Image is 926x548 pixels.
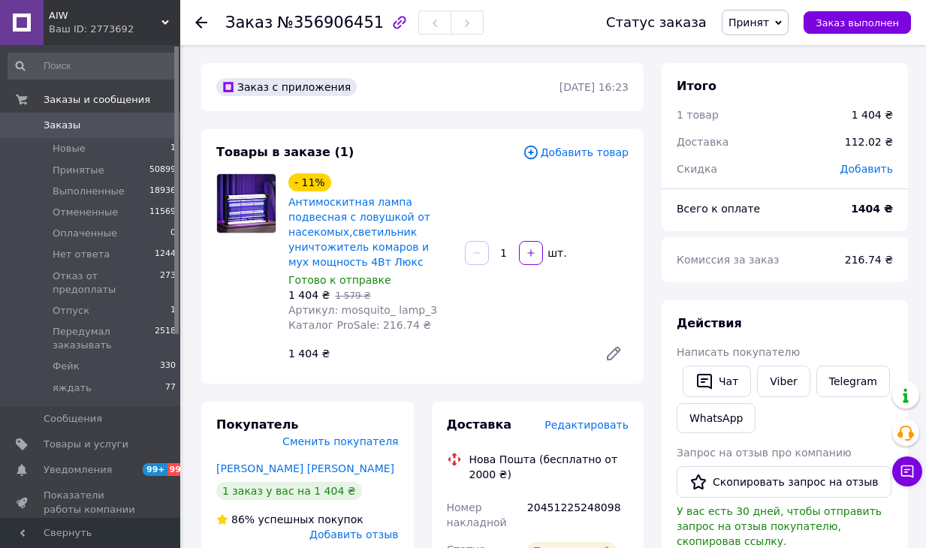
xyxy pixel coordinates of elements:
span: яждать [53,381,92,395]
a: Viber [757,366,810,397]
span: Оплаченные [53,227,117,240]
span: Доставка [447,417,512,432]
a: Telegram [816,366,890,397]
span: Действия [677,316,742,330]
div: Ваш ID: 2773692 [49,23,180,36]
span: 1 [170,304,176,318]
span: 99+ [167,463,192,476]
span: №356906451 [277,14,384,32]
span: 1 товар [677,109,719,121]
span: 1244 [155,248,176,261]
span: Добавить [840,163,893,175]
div: 1 404 ₴ [282,343,593,364]
span: Запрос на отзыв про компанию [677,447,852,459]
span: Добавить отзыв [309,528,398,540]
a: Редактировать [599,339,629,369]
span: Нет ответа [53,248,110,261]
span: Всего к оплате [677,203,760,215]
span: AIW [49,9,161,23]
span: Комиссия за заказ [677,254,780,266]
div: успешных покупок [216,512,363,527]
span: Отмененные [53,206,118,219]
span: 273 [160,269,176,297]
span: Итого [677,79,716,93]
img: Антимоскитная лампа подвесная с ловушкой от насекомых,светильник уничтожитель комаров и мух мощно... [217,174,276,233]
span: Добавить товар [523,144,629,161]
div: Заказ с приложения [216,78,357,96]
span: 1 404 ₴ [288,289,330,301]
span: Выполненные [53,185,125,198]
span: Готово к отправке [288,274,391,286]
span: Написать покупателю [677,346,800,358]
time: [DATE] 16:23 [560,81,629,93]
button: Чат с покупателем [892,456,922,486]
span: Покупатель [216,417,298,432]
span: Сообщения [44,412,102,426]
span: 50899 [149,164,176,177]
a: Антимоскитная лампа подвесная с ловушкой от насекомых,светильник уничтожитель комаров и мух мощно... [288,196,430,268]
span: Заказы [44,119,80,132]
span: 330 [160,360,176,373]
button: Чат [683,366,751,397]
span: Доставка [677,136,728,148]
span: Уведомления [44,463,112,477]
input: Поиск [8,53,177,80]
span: Фейк [53,360,80,373]
span: Товары и услуги [44,438,128,451]
span: Отпуск [53,304,89,318]
div: 1 заказ у вас на 1 404 ₴ [216,482,362,500]
span: Отказ от предоплаты [53,269,160,297]
div: 1 404 ₴ [852,107,893,122]
div: Вернуться назад [195,15,207,30]
span: Артикул: mosquito_ lamp_3 [288,304,437,316]
button: Скопировать запрос на отзыв [677,466,891,498]
span: Заказ выполнен [816,17,899,29]
span: 2518 [155,325,176,352]
span: 99+ [143,463,167,476]
span: Сменить покупателя [282,435,398,447]
div: Нова Пошта (бесплатно от 2000 ₴) [466,452,633,482]
span: Заказы и сообщения [44,93,150,107]
span: 77 [165,381,176,395]
span: 216.74 ₴ [845,254,893,266]
span: Передумал заказывать [53,325,155,352]
a: [PERSON_NAME] [PERSON_NAME] [216,462,394,474]
span: Новые [53,142,86,155]
span: 86% [231,513,255,525]
span: Редактировать [544,419,629,431]
button: Заказ выполнен [804,11,911,34]
span: Принятые [53,164,104,177]
div: 20451225248098 [524,494,632,536]
span: У вас есть 30 дней, чтобы отправить запрос на отзыв покупателю, скопировав ссылку. [677,505,882,547]
span: 1 [170,142,176,155]
a: WhatsApp [677,403,756,433]
span: 18936 [149,185,176,198]
span: 0 [170,227,176,240]
div: - 11% [288,173,331,191]
span: 11569 [149,206,176,219]
span: Заказ [225,14,273,32]
span: Показатели работы компании [44,489,139,516]
span: Номер накладной [447,501,507,528]
b: 1404 ₴ [851,203,893,215]
div: Статус заказа [606,15,707,30]
div: 112.02 ₴ [836,125,902,158]
div: шт. [544,245,569,260]
span: Товары в заказе (1) [216,145,354,159]
span: Скидка [677,163,717,175]
span: 1 579 ₴ [335,291,370,301]
span: Принят [728,17,769,29]
span: Каталог ProSale: 216.74 ₴ [288,319,431,331]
